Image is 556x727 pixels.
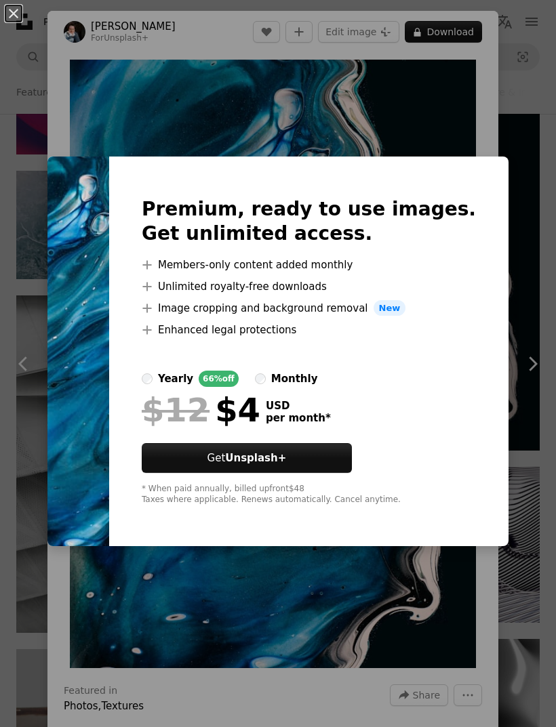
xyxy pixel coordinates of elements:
span: USD [266,400,331,412]
input: monthly [255,373,266,384]
li: Members-only content added monthly [142,257,476,273]
h2: Premium, ready to use images. Get unlimited access. [142,197,476,246]
div: * When paid annually, billed upfront $48 Taxes where applicable. Renews automatically. Cancel any... [142,484,476,505]
div: yearly [158,371,193,387]
input: yearly66%off [142,373,153,384]
img: premium_photo-1669083827853-de7a75b6daa9 [47,157,109,547]
div: $4 [142,392,260,428]
span: New [374,300,406,316]
li: Image cropping and background removal [142,300,476,316]
span: per month * [266,412,331,424]
div: 66% off [199,371,239,387]
li: Enhanced legal protections [142,322,476,338]
span: $12 [142,392,210,428]
li: Unlimited royalty-free downloads [142,278,476,295]
div: monthly [271,371,318,387]
strong: Unsplash+ [225,452,286,464]
button: GetUnsplash+ [142,443,352,473]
